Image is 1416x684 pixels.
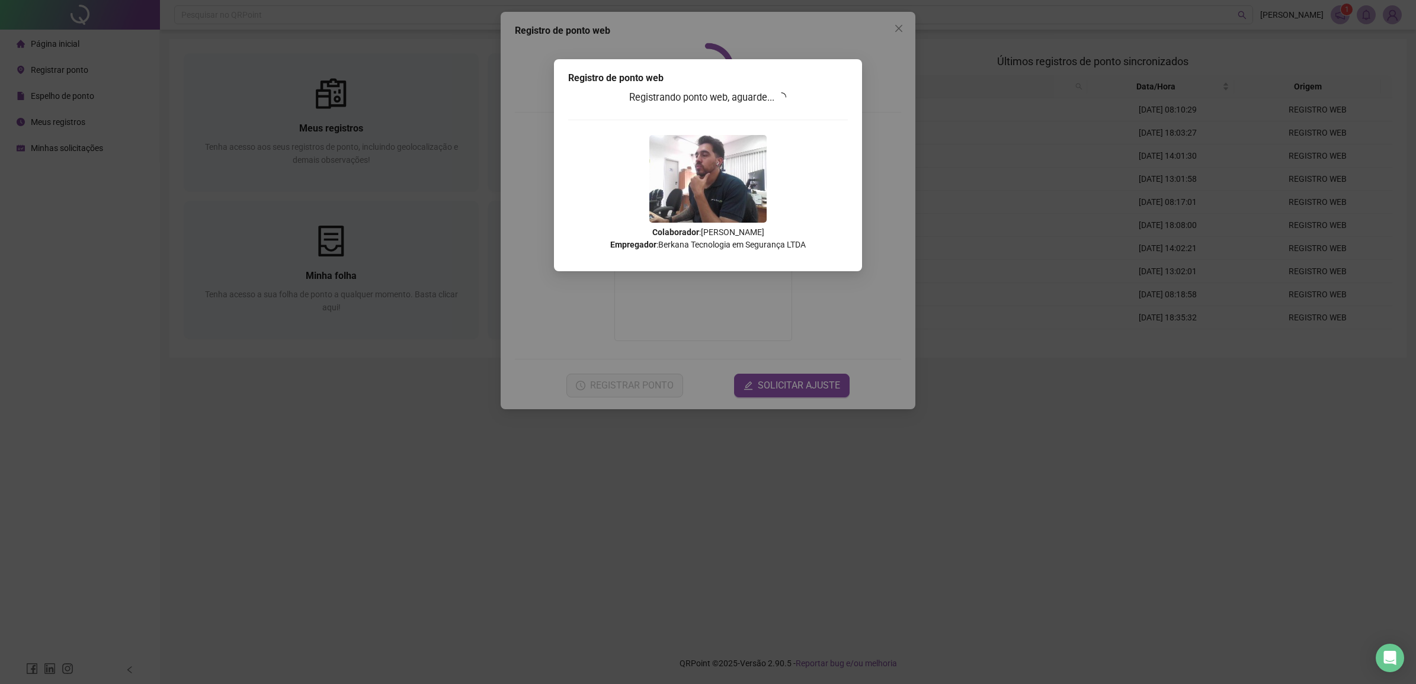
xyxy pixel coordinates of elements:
strong: Colaborador [652,227,699,237]
strong: Empregador [610,240,656,249]
h3: Registrando ponto web, aguarde... [568,90,848,105]
img: Z [649,135,767,223]
span: loading [776,91,787,102]
div: Registro de ponto web [568,71,848,85]
div: Open Intercom Messenger [1376,644,1404,672]
p: : [PERSON_NAME] : Berkana Tecnologia em Segurança LTDA [568,226,848,251]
